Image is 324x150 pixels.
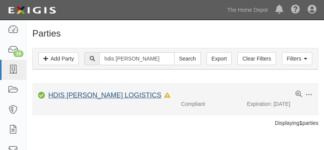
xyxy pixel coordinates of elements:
div: HDIS ANDERSEN LOGISTICS [45,91,170,101]
a: View results summary [295,91,302,98]
div: 19 [13,50,24,57]
i: In Default since 10/22/2024 [164,93,170,98]
a: Export [206,52,232,65]
i: Compliant [38,93,45,98]
div: Displaying parties [27,119,324,127]
a: Clear Filters [237,52,276,65]
a: The Home Depot [223,2,272,18]
div: Expiration: [DATE] [32,100,318,108]
i: Help Center - Complianz [291,5,300,14]
h1: Parties [32,29,318,38]
img: logo-5460c22ac91f19d4615b14bd174203de0afe785f0fc80cf4dbbc73dc1793850b.png [6,3,58,17]
a: HDIS [PERSON_NAME] LOGISTICS [48,91,161,99]
b: 1 [299,120,302,126]
input: Search [99,52,174,65]
input: Search [174,52,201,65]
a: Filters [282,52,312,65]
a: Add Party [38,52,79,65]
